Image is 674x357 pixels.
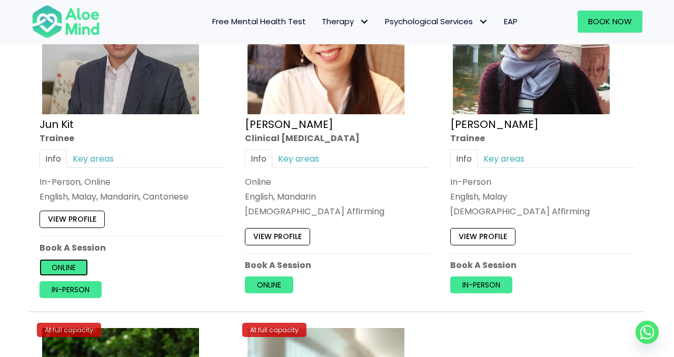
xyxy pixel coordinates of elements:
a: Jun Kit [39,116,74,131]
div: [DEMOGRAPHIC_DATA] Affirming [450,205,635,217]
a: Free Mental Health Test [204,11,314,33]
span: Therapy [322,16,369,27]
a: View profile [245,228,310,245]
img: Aloe mind Logo [32,4,100,39]
a: Book Now [578,11,642,33]
span: Psychological Services [385,16,488,27]
p: English, Malay [450,191,635,203]
span: Psychological Services: submenu [475,14,491,29]
span: Free Mental Health Test [212,16,306,27]
a: View profile [39,211,105,227]
span: Therapy: submenu [356,14,372,29]
a: Online [245,276,293,293]
div: In-Person [450,176,635,188]
div: [DEMOGRAPHIC_DATA] Affirming [245,205,429,217]
p: English, Mandarin [245,191,429,203]
a: Key areas [67,150,120,168]
span: Book Now [588,16,632,27]
div: In-Person, Online [39,176,224,188]
a: Info [450,150,478,168]
a: Key areas [478,150,530,168]
a: View profile [450,228,516,245]
p: Book A Session [245,259,429,271]
p: English, Malay, Mandarin, Cantonese [39,191,224,203]
a: Key areas [272,150,325,168]
a: In-person [39,281,102,298]
div: Trainee [450,132,635,144]
a: Info [245,150,272,168]
div: Online [245,176,429,188]
div: Trainee [39,132,224,144]
a: Whatsapp [636,321,659,344]
a: [PERSON_NAME] [450,116,539,131]
nav: Menu [114,11,526,33]
a: Info [39,150,67,168]
div: At full capacity [37,323,101,337]
p: Book A Session [450,259,635,271]
p: Book A Session [39,241,224,253]
a: TherapyTherapy: submenu [314,11,377,33]
a: EAP [496,11,526,33]
div: At full capacity [242,323,306,337]
div: Clinical [MEDICAL_DATA] [245,132,429,144]
a: Psychological ServicesPsychological Services: submenu [377,11,496,33]
span: EAP [504,16,518,27]
a: Online [39,259,88,276]
a: In-person [450,276,512,293]
a: [PERSON_NAME] [245,116,333,131]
